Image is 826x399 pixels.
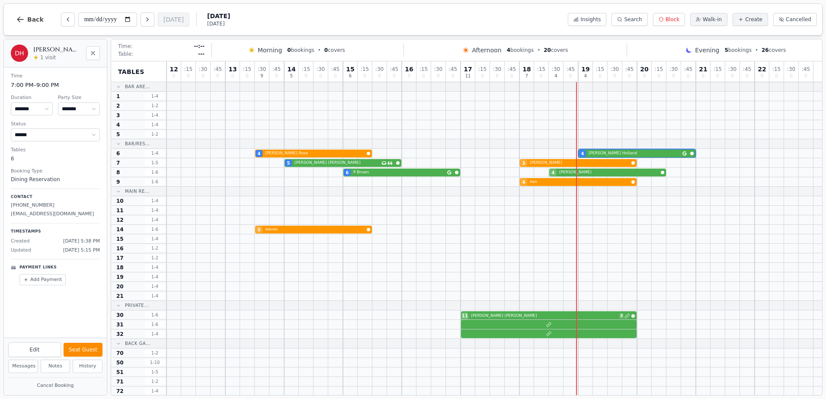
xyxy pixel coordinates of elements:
[434,67,442,72] span: : 30
[334,74,336,78] span: 0
[125,188,150,195] span: Main Re...
[613,74,616,78] span: 0
[116,112,120,119] span: 3
[346,169,349,176] span: 6
[11,81,100,89] dd: 7:00 PM – 9:00 PM
[522,160,525,166] span: 3
[449,67,457,72] span: : 45
[695,46,719,54] span: Evening
[116,245,124,252] span: 16
[11,147,100,154] dt: Tables
[116,207,124,214] span: 11
[194,43,205,50] span: --:--
[144,102,165,109] span: 1 - 2
[790,74,792,78] span: 0
[552,67,560,72] span: : 30
[690,13,727,26] button: Walk-in
[144,150,165,156] span: 1 - 4
[125,140,150,147] span: Bar/Res...
[530,179,630,185] span: ben
[324,47,328,53] span: 0
[116,283,124,290] span: 20
[346,66,354,72] span: 15
[11,45,28,62] div: DH
[144,179,165,185] span: 1 - 6
[287,160,290,166] span: 5
[116,198,124,204] span: 10
[19,265,57,271] p: Payment Links
[540,74,542,78] span: 0
[666,16,679,23] span: Block
[349,74,352,78] span: 6
[405,66,413,72] span: 16
[353,169,445,176] span: P Brown
[144,274,165,280] span: 1 - 4
[559,169,659,176] span: [PERSON_NAME]
[144,121,165,128] span: 1 - 4
[125,302,149,309] span: Private...
[144,369,165,375] span: 1 - 5
[144,131,165,137] span: 1 - 2
[11,73,100,80] dt: Time
[290,74,293,78] span: 5
[144,217,165,223] span: 1 - 4
[408,74,410,78] span: 0
[628,74,631,78] span: 0
[493,67,501,72] span: : 30
[471,313,618,319] span: [PERSON_NAME] [PERSON_NAME]
[116,121,120,128] span: 4
[144,264,165,271] span: 1 - 4
[731,74,733,78] span: 0
[672,74,675,78] span: 0
[507,47,534,54] span: bookings
[472,46,501,54] span: Afternoon
[27,16,44,22] span: Back
[9,9,51,30] button: Back
[11,229,100,235] p: Timestamps
[144,312,165,318] span: 1 - 6
[786,16,811,23] span: Cancelled
[40,54,56,61] span: 1 visit
[275,74,278,78] span: 0
[302,67,310,72] span: : 15
[116,274,124,281] span: 19
[724,47,728,53] span: 5
[287,47,291,53] span: 0
[144,378,165,385] span: 1 - 2
[144,350,165,356] span: 1 - 2
[202,74,204,78] span: 0
[118,67,144,76] span: Tables
[510,74,513,78] span: 0
[207,12,230,20] span: [DATE]
[19,274,66,286] button: Add Payment
[596,67,604,72] span: : 15
[144,255,165,261] span: 1 - 2
[11,94,53,102] dt: Duration
[144,245,165,252] span: 1 - 2
[11,238,30,245] span: Created
[599,74,601,78] span: 0
[173,74,175,78] span: 0
[530,160,630,166] span: [PERSON_NAME]
[125,83,150,90] span: Bar Are...
[378,74,381,78] span: 0
[11,194,100,200] p: Contact
[762,47,769,53] span: 26
[144,359,165,366] span: 1 - 10
[684,67,692,72] span: : 45
[703,16,722,23] span: Walk-in
[116,350,124,357] span: 70
[762,47,786,54] span: covers
[184,67,192,72] span: : 15
[116,217,124,223] span: 12
[552,169,555,176] span: 4
[653,13,685,26] button: Block
[116,255,124,262] span: 17
[669,67,678,72] span: : 30
[11,155,100,163] dd: 6
[728,67,736,72] span: : 30
[265,227,365,233] span: leeves
[170,66,178,72] span: 12
[743,67,751,72] span: : 45
[746,74,748,78] span: 0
